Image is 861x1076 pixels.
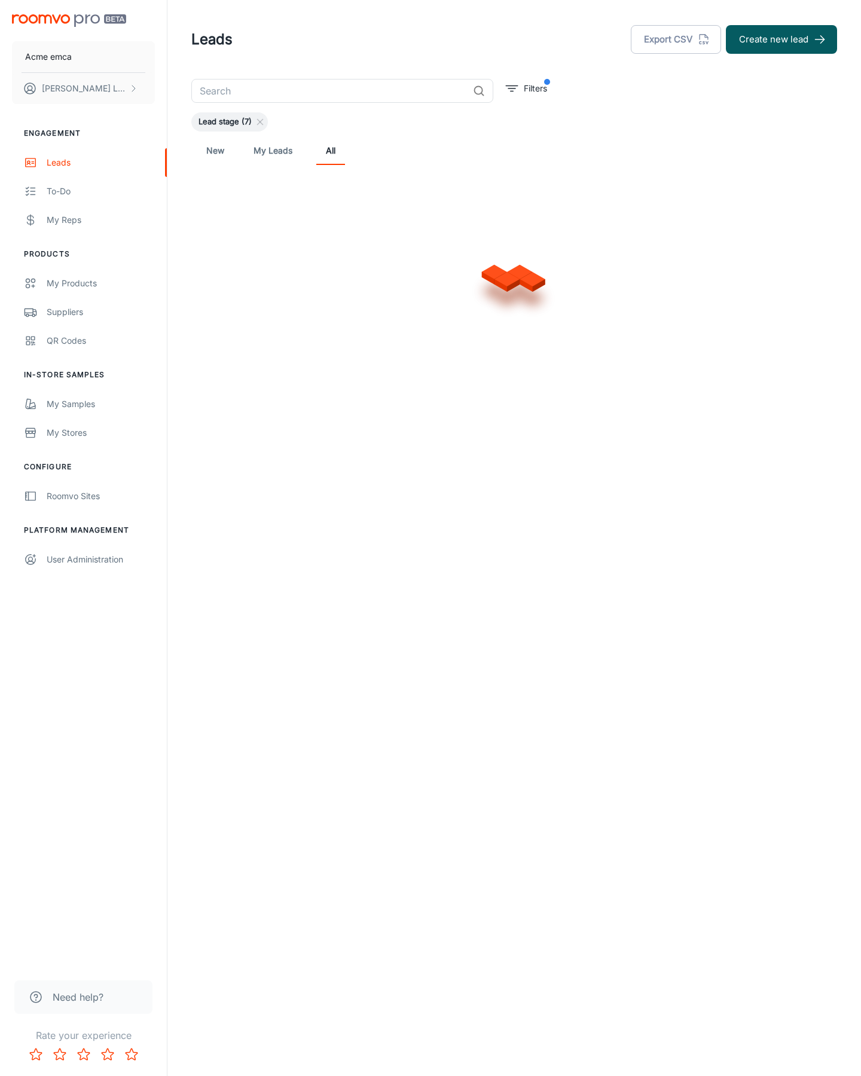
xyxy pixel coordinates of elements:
button: Create new lead [726,25,837,54]
div: To-do [47,185,155,198]
a: All [316,136,345,165]
div: QR Codes [47,334,155,347]
button: Acme emca [12,41,155,72]
a: New [201,136,230,165]
p: Filters [524,82,547,95]
p: [PERSON_NAME] Leaptools [42,82,126,95]
img: Roomvo PRO Beta [12,14,126,27]
div: My Samples [47,398,155,411]
button: Export CSV [631,25,721,54]
button: filter [503,79,550,98]
button: [PERSON_NAME] Leaptools [12,73,155,104]
h1: Leads [191,29,233,50]
p: Acme emca [25,50,72,63]
span: Lead stage (7) [191,116,259,128]
div: Suppliers [47,305,155,319]
div: Leads [47,156,155,169]
a: My Leads [254,136,292,165]
div: My Reps [47,213,155,227]
div: Lead stage (7) [191,112,268,132]
div: My Stores [47,426,155,439]
div: My Products [47,277,155,290]
input: Search [191,79,468,103]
